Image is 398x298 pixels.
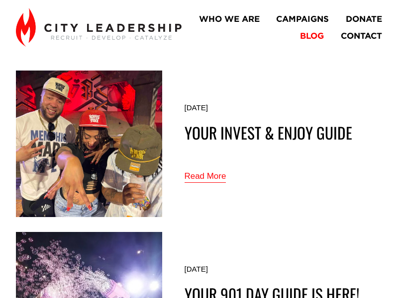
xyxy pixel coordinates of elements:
time: [DATE] [185,103,208,112]
img: Your Invest &amp; Enjoy Guide&nbsp; [16,71,162,217]
a: Read More [185,169,226,185]
a: CONTACT [341,27,382,44]
a: CAMPAIGNS [276,10,329,27]
time: [DATE] [185,265,208,274]
a: BLOG [300,27,324,44]
a: DONATE [346,10,382,27]
img: City Leadership - Recruit. Develop. Catalyze. [16,8,182,47]
a: Your Invest & Enjoy Guide [185,121,352,144]
a: WHO WE ARE [199,10,260,27]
